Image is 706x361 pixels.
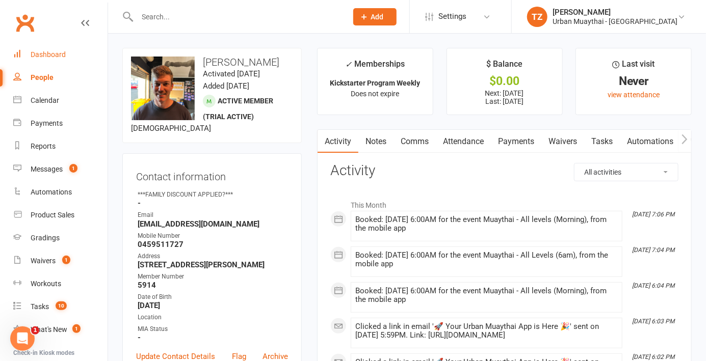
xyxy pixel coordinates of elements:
strong: 5914 [138,281,288,290]
a: Payments [491,130,541,153]
div: MIA Status [138,324,288,334]
strong: - [138,199,288,208]
div: Member Number [138,272,288,282]
a: Comms [394,130,436,153]
span: [DEMOGRAPHIC_DATA] [131,124,211,133]
i: ✓ [346,60,352,69]
a: Gradings [13,227,108,249]
div: [PERSON_NAME] [553,8,677,17]
strong: - [138,333,288,342]
a: Messages 1 [13,158,108,181]
div: Clicked a link in email '🚀 Your Urban Muaythai App is Here 🎉' sent on [DATE] 5:59PM. Link: [URL][... [355,322,618,340]
div: Dashboard [31,50,66,59]
div: Booked: [DATE] 6:00AM for the event Muaythai - All levels (Morning), from the mobile app [355,287,618,304]
iframe: Intercom live chat [10,326,35,351]
div: Tasks [31,302,49,311]
a: Automations [13,181,108,204]
span: Does not expire [351,90,400,98]
i: [DATE] 6:02 PM [632,353,674,360]
li: This Month [330,195,678,211]
div: $ Balance [486,58,522,76]
span: 10 [56,301,67,310]
div: Reports [31,142,56,150]
span: Settings [438,5,466,28]
div: Gradings [31,234,60,242]
h3: Contact information [136,167,288,182]
div: People [31,73,54,81]
a: Activity [318,130,358,153]
div: Product Sales [31,211,74,219]
strong: [EMAIL_ADDRESS][DOMAIN_NAME] [138,219,288,229]
span: 1 [72,324,81,333]
a: Automations [620,130,681,153]
a: Waivers [541,130,584,153]
a: What's New1 [13,318,108,341]
div: Never [585,76,682,87]
a: Reports [13,135,108,158]
div: Email [138,210,288,220]
span: 1 [62,256,70,264]
a: Product Sales [13,204,108,227]
i: [DATE] 7:06 PM [632,211,674,218]
div: Messages [31,165,63,173]
a: Tasks 10 [13,295,108,318]
div: Calendar [31,96,59,104]
span: Add [371,13,384,21]
div: Payments [31,119,63,127]
time: Activated [DATE] [203,69,260,78]
a: Waivers 1 [13,249,108,272]
div: Address [138,252,288,261]
span: 1 [31,326,39,335]
div: Automations [31,188,72,196]
div: Booked: [DATE] 6:00AM for the event Muaythai - All levels (Morning), from the mobile app [355,215,618,233]
h3: [PERSON_NAME] [131,57,293,68]
div: Date of Birth [138,292,288,302]
a: Tasks [584,130,620,153]
div: Last visit [613,58,655,76]
a: Workouts [13,272,108,295]
div: Mobile Number [138,231,288,241]
a: People [13,66,108,89]
div: ***FAMILY DISCOUNT APPLIED?*** [138,190,288,200]
strong: [STREET_ADDRESS][PERSON_NAME] [138,260,288,269]
div: Memberships [346,58,405,76]
span: 1 [69,164,77,173]
a: Clubworx [12,10,38,36]
div: Urban Muaythai - [GEOGRAPHIC_DATA] [553,17,677,26]
div: TZ [527,7,547,27]
time: Added [DATE] [203,81,249,91]
strong: 0459511727 [138,240,288,249]
button: Add [353,8,397,25]
input: Search... [134,10,340,24]
a: Calendar [13,89,108,112]
i: [DATE] 6:03 PM [632,318,674,325]
div: Booked: [DATE] 6:00AM for the event Muaythai - All Levels (6am), from the mobile app [355,251,618,268]
a: view attendance [608,91,660,99]
strong: Kickstarter Program Weekly [330,79,421,87]
i: [DATE] 7:04 PM [632,246,674,254]
i: [DATE] 6:04 PM [632,282,674,289]
div: Workouts [31,280,61,288]
a: Payments [13,112,108,135]
div: Waivers [31,257,56,265]
p: Next: [DATE] Last: [DATE] [456,89,553,105]
strong: [DATE] [138,301,288,310]
div: What's New [31,325,67,334]
a: Notes [358,130,394,153]
img: image1757663484.png [131,57,195,120]
div: Location [138,313,288,322]
h3: Activity [330,163,678,179]
span: Active member (trial active) [203,97,273,121]
div: $0.00 [456,76,553,87]
a: Attendance [436,130,491,153]
a: Dashboard [13,43,108,66]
